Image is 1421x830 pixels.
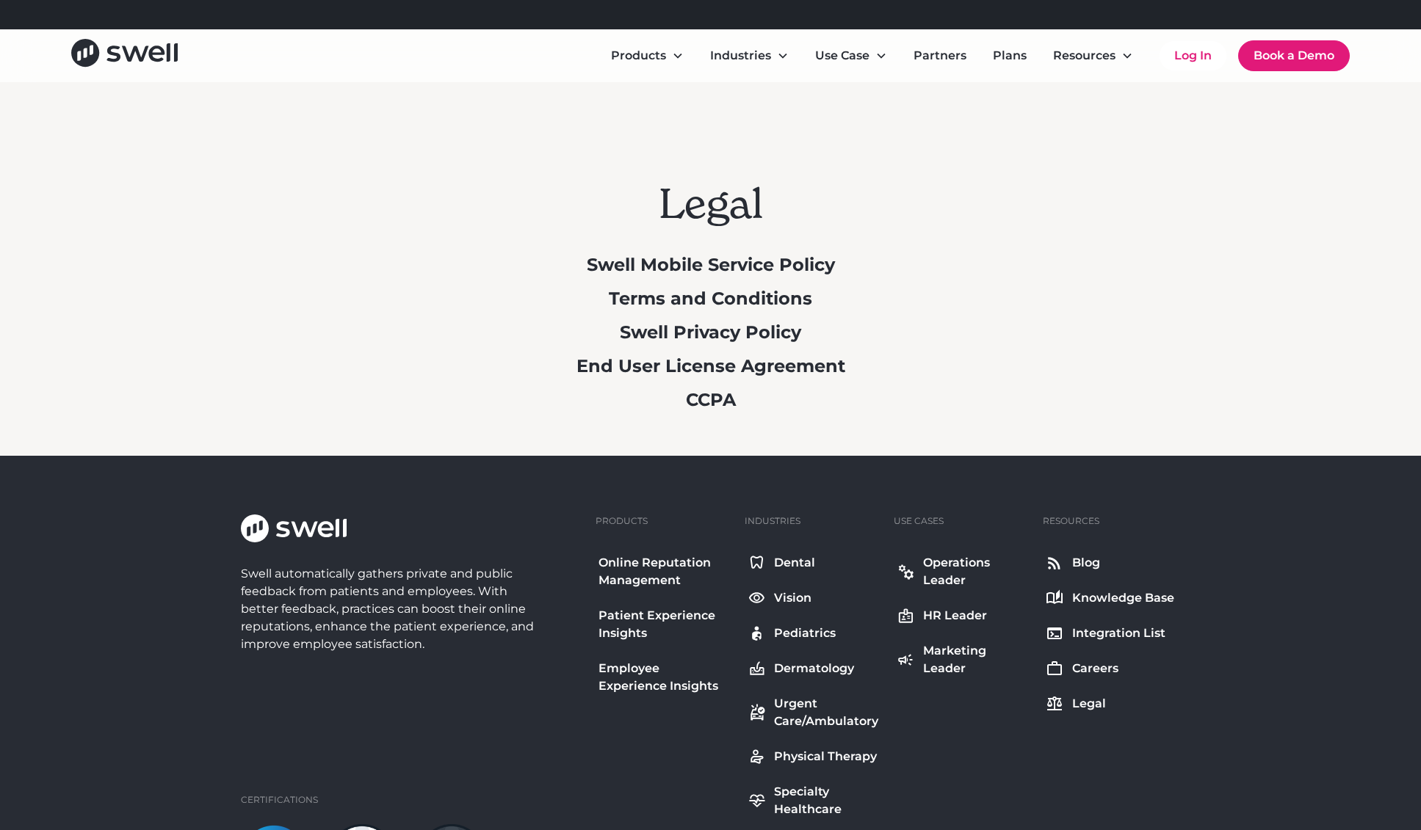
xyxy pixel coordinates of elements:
div: Legal [1072,695,1106,713]
div: Industries [710,47,771,65]
a: Integration List [1043,622,1177,645]
a: Book a Demo [1238,40,1350,71]
a: Legal [1043,692,1177,716]
div: Products [611,47,666,65]
div: Resources [1041,41,1145,70]
a: Marketing Leader [894,639,1031,680]
div: Products [596,514,648,528]
a: Log In [1160,41,1226,70]
a: Swell Mobile Service Policy [587,254,835,275]
div: Resources [1053,47,1116,65]
a: Pediatrics [745,622,882,645]
div: Vision [774,589,811,607]
div: Industries [745,514,800,528]
a: Vision [745,586,882,610]
div: Careers [1072,660,1118,677]
div: Products [599,41,695,70]
div: Blog [1072,554,1100,572]
div: Online Reputation Management [599,554,730,589]
a: End User License Agreement [576,355,845,376]
div: Urgent Care/Ambulatory [774,695,879,730]
div: Physical Therapy [774,748,877,765]
a: Terms and Conditions [609,288,812,309]
a: Knowledge Base [1043,586,1177,610]
div: Pediatrics [774,625,836,642]
div: Use Case [803,41,899,70]
a: Swell Privacy Policy [620,321,801,343]
a: Physical Therapy [745,745,882,768]
div: Use Cases [894,514,944,528]
div: Swell automatically gathers private and public feedback from patients and employees. With better ... [241,565,540,653]
a: Specialty Healthcare [745,780,882,821]
a: Online Reputation Management [596,551,733,592]
div: Dermatology [774,660,854,677]
a: Dental [745,551,882,575]
div: Integration List [1072,625,1165,642]
a: HR Leader [894,604,1031,627]
a: Careers [1043,657,1177,680]
a: CCPA [686,389,736,410]
div: Specialty Healthcare [774,783,879,818]
a: Dermatology [745,657,882,680]
div: Industries [698,41,800,70]
div: Use Case [815,47,869,65]
h1: Legal [659,179,763,228]
a: home [71,39,178,72]
div: Marketing Leader [923,642,1028,677]
a: Blog [1043,551,1177,575]
a: Operations Leader [894,551,1031,592]
div: HR Leader [923,607,987,625]
a: Urgent Care/Ambulatory [745,692,882,733]
a: Employee Experience Insights [596,657,733,698]
div: Knowledge Base [1072,589,1174,607]
div: Patient Experience Insights [599,607,730,642]
a: Plans [981,41,1038,70]
div: Dental [774,554,815,572]
div: Operations Leader [923,554,1028,589]
div: Employee Experience Insights [599,660,730,695]
a: Partners [902,41,978,70]
div: Certifications [241,793,318,807]
div: Resources [1043,514,1099,528]
a: Patient Experience Insights [596,604,733,645]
